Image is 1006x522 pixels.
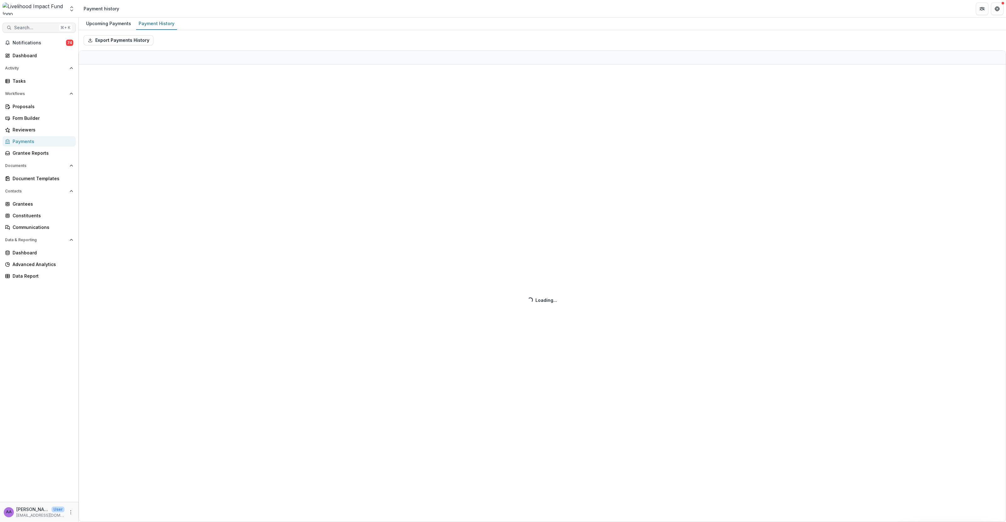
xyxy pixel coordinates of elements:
div: Proposals [13,103,71,110]
button: Open Data & Reporting [3,235,76,245]
button: Open Workflows [3,89,76,99]
button: Open Documents [3,161,76,171]
a: Communications [3,222,76,232]
div: Tasks [13,78,71,84]
p: [PERSON_NAME] [16,506,49,513]
button: Open entity switcher [67,3,76,15]
div: Payment history [84,5,119,12]
span: Documents [5,164,67,168]
div: Grantee Reports [13,150,71,156]
a: Constituents [3,210,76,221]
a: Upcoming Payments [84,18,134,30]
div: Communications [13,224,71,230]
div: Document Templates [13,175,71,182]
a: Document Templates [3,173,76,184]
span: Notifications [13,40,66,46]
span: Activity [5,66,67,70]
button: Get Help [991,3,1003,15]
a: Proposals [3,101,76,112]
button: Open Activity [3,63,76,73]
span: Data & Reporting [5,238,67,242]
a: Tasks [3,76,76,86]
a: Payments [3,136,76,147]
p: User [52,507,64,512]
div: Payment History [136,19,177,28]
span: 74 [66,40,73,46]
img: Livelihood Impact Fund logo [3,3,65,15]
div: Grantees [13,201,71,207]
div: ⌘ + K [59,24,72,31]
div: Aude Anquetil [6,510,12,514]
a: Dashboard [3,50,76,61]
button: Partners [976,3,988,15]
div: Constituents [13,212,71,219]
button: More [67,508,75,516]
button: Search... [3,23,76,33]
a: Form Builder [3,113,76,123]
a: Payment History [136,18,177,30]
p: [EMAIL_ADDRESS][DOMAIN_NAME] [16,513,64,518]
div: Payments [13,138,71,145]
a: Grantees [3,199,76,209]
div: Upcoming Payments [84,19,134,28]
span: Workflows [5,92,67,96]
div: Reviewers [13,126,71,133]
a: Advanced Analytics [3,259,76,269]
a: Grantee Reports [3,148,76,158]
div: Form Builder [13,115,71,121]
nav: breadcrumb [81,4,122,13]
a: Data Report [3,271,76,281]
div: Advanced Analytics [13,261,71,268]
div: Data Report [13,273,71,279]
span: Search... [14,25,57,31]
a: Dashboard [3,247,76,258]
button: Notifications74 [3,38,76,48]
button: Open Contacts [3,186,76,196]
span: Contacts [5,189,67,193]
a: Reviewers [3,125,76,135]
div: Dashboard [13,52,71,59]
div: Dashboard [13,249,71,256]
